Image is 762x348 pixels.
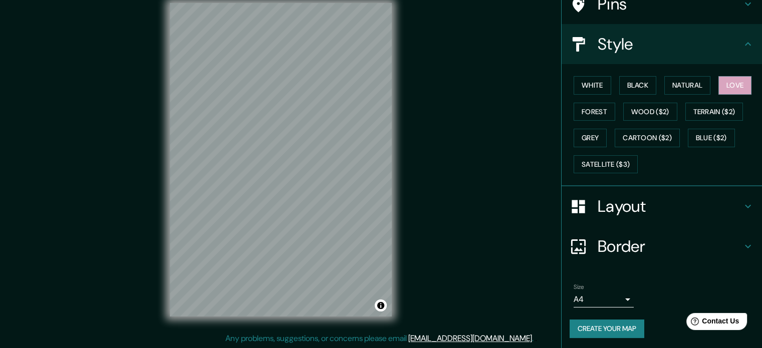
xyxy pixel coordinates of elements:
button: Black [619,76,657,95]
p: Any problems, suggestions, or concerns please email . [225,332,534,344]
h4: Border [598,236,742,256]
button: Grey [574,129,607,147]
label: Size [574,283,584,291]
button: Toggle attribution [375,299,387,311]
div: . [534,332,535,344]
button: Cartoon ($2) [615,129,680,147]
button: White [574,76,611,95]
a: [EMAIL_ADDRESS][DOMAIN_NAME] [408,333,532,343]
iframe: Help widget launcher [673,309,751,337]
div: . [535,332,537,344]
button: Blue ($2) [688,129,735,147]
h4: Style [598,34,742,54]
button: Terrain ($2) [685,103,743,121]
button: Wood ($2) [623,103,677,121]
div: A4 [574,291,634,307]
div: Border [562,226,762,266]
button: Love [718,76,751,95]
canvas: Map [170,3,392,316]
button: Natural [664,76,710,95]
div: Style [562,24,762,64]
h4: Layout [598,196,742,216]
button: Satellite ($3) [574,155,638,174]
button: Forest [574,103,615,121]
button: Create your map [570,319,644,338]
div: Layout [562,186,762,226]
